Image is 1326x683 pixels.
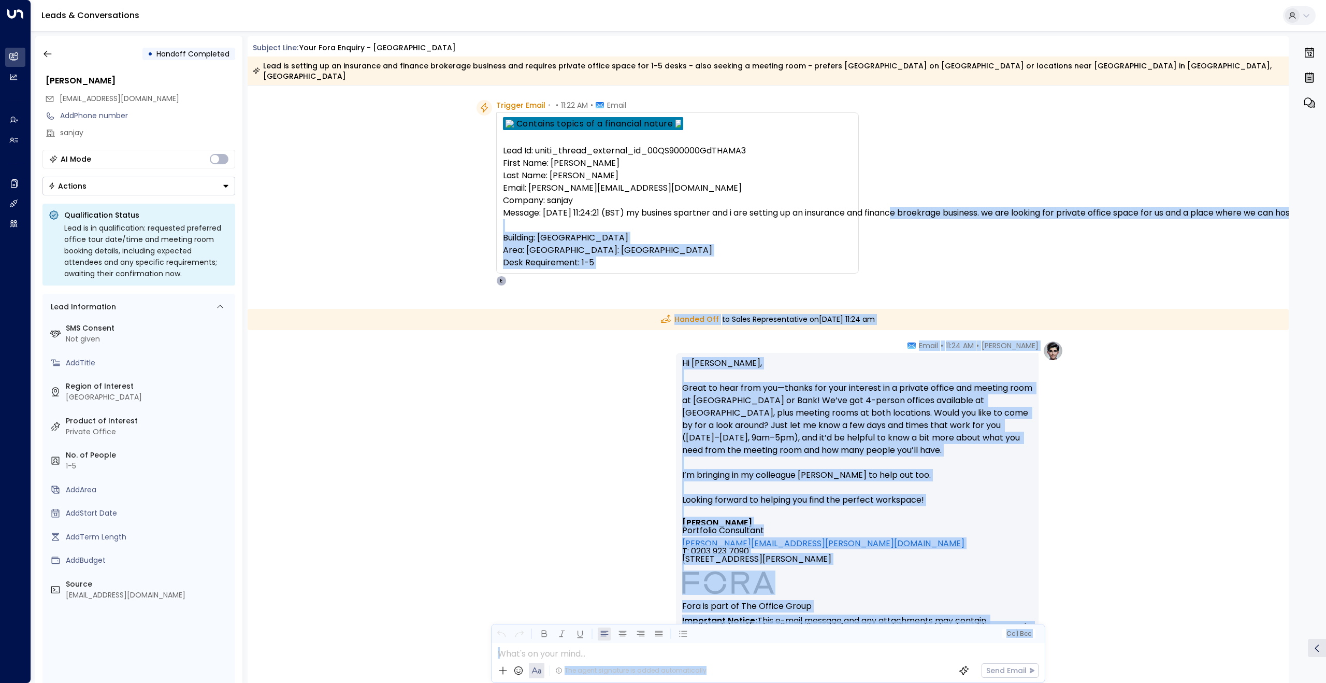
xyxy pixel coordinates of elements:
img: profile-logo.png [1043,340,1063,361]
span: Subject Line: [253,42,298,53]
div: The agent signature is added automatically [555,666,707,675]
span: [EMAIL_ADDRESS][DOMAIN_NAME] [60,93,179,104]
span: Email [919,340,938,351]
button: Cc|Bcc [1002,629,1035,639]
span: Cc Bcc [1006,630,1031,637]
img: Contains topics of a financial nature [675,120,681,127]
p: Hi [PERSON_NAME], Great to hear from you—thanks for your interest in a private office and meeting... [682,357,1032,519]
strong: Important Notice: [682,615,757,627]
div: [GEOGRAPHIC_DATA] [66,392,231,403]
div: Private Office [66,426,231,437]
span: 11:22 AM [561,100,588,110]
div: • [148,45,153,63]
label: Region of Interest [66,381,231,392]
div: AddArea [66,485,231,495]
label: SMS Consent [66,323,231,334]
div: AddPhone number [60,110,235,121]
pre: Lead Id: uniti_thread_external_id_00QS900000GdTHAMA3 First Name: [PERSON_NAME] Last Name: [PERSON... [503,145,852,269]
div: AI Mode [61,154,91,164]
span: Handoff Completed [156,49,229,59]
p: Qualification Status [64,210,229,220]
span: • [590,100,593,110]
label: Source [66,579,231,590]
button: Undo [495,628,508,641]
div: E [496,276,507,286]
div: Button group with a nested menu [42,177,235,195]
span: • [941,340,943,351]
div: AddBudget [66,555,231,566]
span: [STREET_ADDRESS][PERSON_NAME] [682,555,831,571]
div: AddTerm Length [66,532,231,543]
div: to Sales Representative on [DATE] 11:24 am [248,309,1289,330]
div: [PERSON_NAME] [46,75,235,87]
span: Email [607,100,626,110]
span: • [548,100,551,110]
span: 11:24 AM [946,340,974,351]
img: AIorK4ysLkpAD1VLoJghiceWoVRmgk1XU2vrdoLkeDLGAFfv_vh6vnfJOA1ilUWLDOVq3gZTs86hLsHm3vG- [682,571,775,595]
label: No. of People [66,450,231,461]
span: ranjit.brainch+8@theofficegroup.com [60,93,179,104]
span: T: 0203 923 7090 [682,547,749,555]
a: Leads & Conversations [41,9,139,21]
div: AddStart Date [66,508,231,519]
div: AddTitle [66,358,231,368]
span: • [556,100,558,110]
div: Not given [66,334,231,345]
div: [EMAIL_ADDRESS][DOMAIN_NAME] [66,590,231,601]
font: Fora is part of The Office Group [682,600,812,612]
div: Lead is setting up an insurance and finance brokerage business and requires private office space ... [253,61,1283,81]
font: [PERSON_NAME] [682,517,752,529]
a: [PERSON_NAME][EMAIL_ADDRESS][PERSON_NAME][DOMAIN_NAME] [682,539,964,547]
div: Lead Information [47,302,116,312]
button: Redo [513,628,526,641]
span: | [1016,630,1018,637]
span: • [976,340,979,351]
span: [PERSON_NAME] [982,340,1039,351]
span: Handed Off [661,314,719,325]
label: Product of Interest [66,416,231,426]
div: 1-5 [66,461,231,472]
span: Trigger Email [496,100,545,110]
a: Contains topics of a financial nature [516,120,673,127]
img: Contains topics of a financial nature [506,120,514,127]
button: Actions [42,177,235,195]
div: Your Fora Enquiry - [GEOGRAPHIC_DATA] [299,42,456,53]
div: sanjay [60,127,235,138]
span: Portfolio Consultant [682,527,764,534]
div: Lead is in qualification: requested preferred office tour date/time and meeting room booking deta... [64,222,229,279]
div: Actions [48,181,87,191]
